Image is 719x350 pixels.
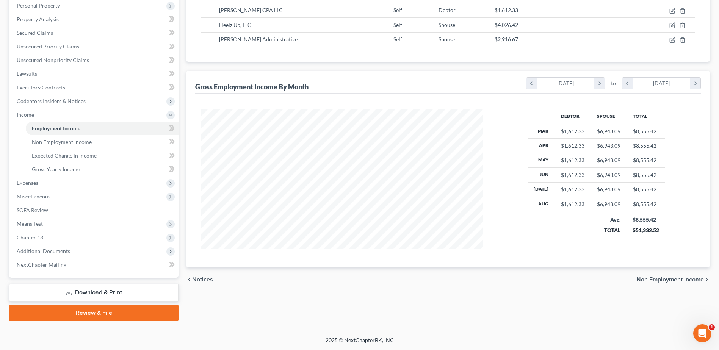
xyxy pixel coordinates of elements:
[11,67,179,81] a: Lawsuits
[17,180,38,186] span: Expenses
[17,43,79,50] span: Unsecured Priority Claims
[11,203,179,217] a: SOFA Review
[690,78,700,89] i: chevron_right
[11,26,179,40] a: Secured Claims
[11,12,179,26] a: Property Analysis
[495,22,518,28] span: $4,026.42
[611,80,616,87] span: to
[17,111,34,118] span: Income
[561,171,584,179] div: $1,612.33
[561,128,584,135] div: $1,612.33
[627,197,665,211] td: $8,555.42
[17,261,66,268] span: NextChapter Mailing
[219,36,298,42] span: [PERSON_NAME] Administrative
[627,153,665,167] td: $8,555.42
[195,82,309,91] div: Gross Employment Income By Month
[597,200,620,208] div: $6,943.09
[594,78,605,89] i: chevron_right
[11,40,179,53] a: Unsecured Priority Claims
[439,36,455,42] span: Spouse
[17,70,37,77] span: Lawsuits
[636,277,710,283] button: Non Employment Income chevron_right
[627,124,665,138] td: $8,555.42
[17,84,65,91] span: Executory Contracts
[17,2,60,9] span: Personal Property
[439,22,455,28] span: Spouse
[186,277,213,283] button: chevron_left Notices
[622,78,633,89] i: chevron_left
[597,186,620,193] div: $6,943.09
[633,78,691,89] div: [DATE]
[144,336,576,350] div: 2025 © NextChapterBK, INC
[32,166,80,172] span: Gross Yearly Income
[495,7,518,13] span: $1,612.33
[32,139,92,145] span: Non Employment Income
[11,53,179,67] a: Unsecured Nonpriority Claims
[709,324,715,330] span: 1
[528,139,555,153] th: Apr
[439,7,456,13] span: Debtor
[627,139,665,153] td: $8,555.42
[555,109,591,124] th: Debtor
[561,142,584,150] div: $1,612.33
[693,324,711,342] iframe: Intercom live chat
[704,277,710,283] i: chevron_right
[528,182,555,197] th: [DATE]
[561,200,584,208] div: $1,612.33
[528,153,555,167] th: May
[9,284,179,302] a: Download & Print
[11,81,179,94] a: Executory Contracts
[26,135,179,149] a: Non Employment Income
[26,149,179,162] a: Expected Change in Income
[219,7,283,13] span: [PERSON_NAME] CPA LLC
[528,197,555,211] th: Aug
[11,258,179,272] a: NextChapter Mailing
[561,156,584,164] div: $1,612.33
[393,22,402,28] span: Self
[528,168,555,182] th: Jun
[597,171,620,179] div: $6,943.09
[393,36,402,42] span: Self
[32,125,80,131] span: Employment Income
[526,78,537,89] i: chevron_left
[495,36,518,42] span: $2,916.67
[17,30,53,36] span: Secured Claims
[26,122,179,135] a: Employment Income
[636,277,704,283] span: Non Employment Income
[633,216,659,223] div: $8,555.42
[26,162,179,176] a: Gross Yearly Income
[627,168,665,182] td: $8,555.42
[17,57,89,63] span: Unsecured Nonpriority Claims
[627,109,665,124] th: Total
[528,124,555,138] th: Mar
[17,207,48,213] span: SOFA Review
[9,305,179,321] a: Review & File
[17,16,59,22] span: Property Analysis
[17,220,43,227] span: Means Test
[597,227,620,234] div: TOTAL
[32,152,97,159] span: Expected Change in Income
[633,227,659,234] div: $51,332.52
[219,22,251,28] span: Heelz Up, LLC
[597,142,620,150] div: $6,943.09
[192,277,213,283] span: Notices
[597,128,620,135] div: $6,943.09
[591,109,627,124] th: Spouse
[17,234,43,241] span: Chapter 13
[17,98,86,104] span: Codebtors Insiders & Notices
[186,277,192,283] i: chevron_left
[17,248,70,254] span: Additional Documents
[537,78,595,89] div: [DATE]
[597,156,620,164] div: $6,943.09
[561,186,584,193] div: $1,612.33
[393,7,402,13] span: Self
[17,193,50,200] span: Miscellaneous
[627,182,665,197] td: $8,555.42
[597,216,620,223] div: Avg.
